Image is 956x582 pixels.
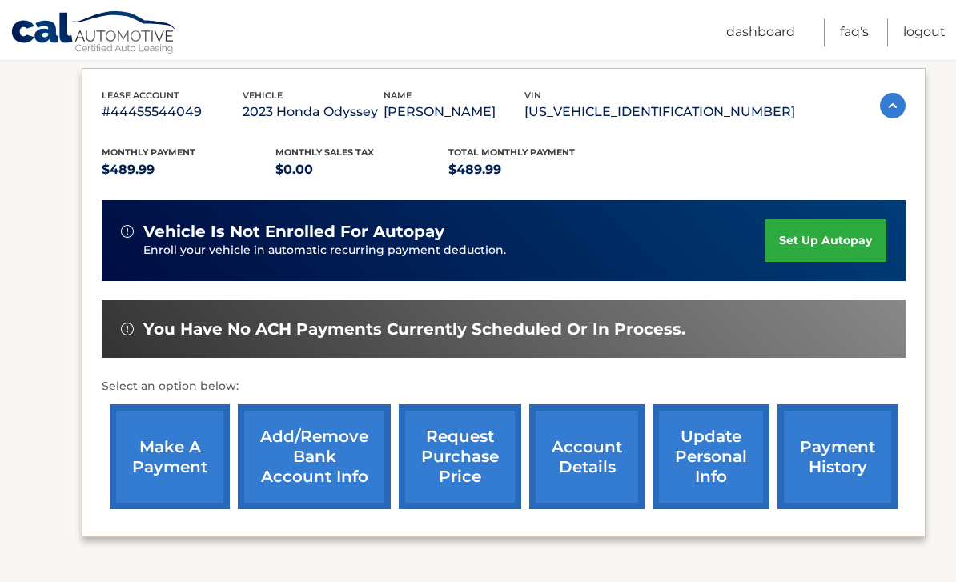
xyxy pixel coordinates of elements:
[448,147,575,158] span: Total Monthly Payment
[448,159,622,181] p: $489.99
[243,101,384,123] p: 2023 Honda Odyssey
[275,147,374,158] span: Monthly sales Tax
[102,159,275,181] p: $489.99
[275,159,449,181] p: $0.00
[840,18,869,46] a: FAQ's
[238,404,391,509] a: Add/Remove bank account info
[243,90,283,101] span: vehicle
[765,219,886,262] a: set up autopay
[653,404,769,509] a: update personal info
[524,101,795,123] p: [US_VEHICLE_IDENTIFICATION_NUMBER]
[524,90,541,101] span: vin
[143,222,444,242] span: vehicle is not enrolled for autopay
[399,404,521,509] a: request purchase price
[121,323,134,335] img: alert-white.svg
[143,319,685,339] span: You have no ACH payments currently scheduled or in process.
[384,90,412,101] span: name
[110,404,230,509] a: make a payment
[10,10,179,57] a: Cal Automotive
[102,147,195,158] span: Monthly Payment
[384,101,524,123] p: [PERSON_NAME]
[880,93,906,118] img: accordion-active.svg
[121,225,134,238] img: alert-white.svg
[143,242,765,259] p: Enroll your vehicle in automatic recurring payment deduction.
[529,404,645,509] a: account details
[102,90,179,101] span: lease account
[777,404,898,509] a: payment history
[102,101,243,123] p: #44455544049
[726,18,795,46] a: Dashboard
[903,18,946,46] a: Logout
[102,377,906,396] p: Select an option below:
